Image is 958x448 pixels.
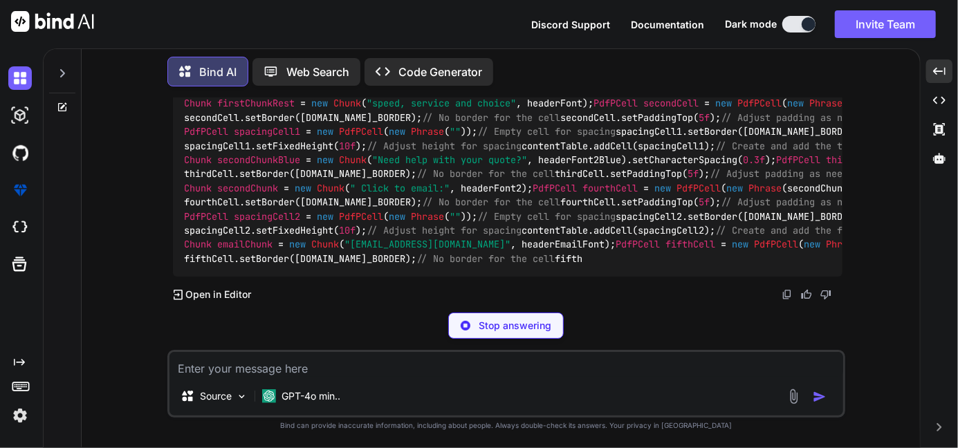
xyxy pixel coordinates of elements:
[389,210,405,223] span: new
[422,196,560,208] span: // No border for the cell
[339,210,383,223] span: PdfPCell
[616,239,660,251] span: PdfPCell
[631,17,704,32] button: Documentation
[643,182,649,194] span: =
[217,97,295,110] span: firstChunkRest
[450,126,461,138] span: ""
[820,289,831,300] img: dislike
[721,196,870,208] span: // Adjust padding as needed
[721,111,870,124] span: // Adjust padding as needed
[339,224,356,236] span: 10f
[217,239,273,251] span: emailChunk
[339,153,367,166] span: Chunk
[411,126,444,138] span: Phrase
[367,140,522,152] span: // Adjust height for spacing
[721,239,726,251] span: =
[8,216,32,239] img: cloudideIcon
[372,153,527,166] span: "Need help with your quote?"
[367,97,516,110] span: "speed, service and choice"
[416,168,555,180] span: // No border for the cell
[306,153,311,166] span: =
[300,97,306,110] span: =
[477,210,616,223] span: // Empty cell for spacing
[236,391,248,402] img: Pick Models
[278,239,284,251] span: =
[184,97,212,110] span: Chunk
[479,319,551,333] p: Stop answering
[295,182,311,194] span: new
[665,239,715,251] span: fifthCell
[344,239,510,251] span: "[EMAIL_ADDRESS][DOMAIN_NAME]"
[184,239,212,251] span: Chunk
[286,64,349,80] p: Web Search
[416,252,555,265] span: // No border for the cell
[801,289,812,300] img: like
[835,10,936,38] button: Invite Team
[710,168,859,180] span: // Adjust padding as needed
[8,404,32,427] img: settings
[185,288,251,301] p: Open in Editor
[533,182,577,194] span: PdfPCell
[782,289,793,300] img: copy
[317,126,333,138] span: new
[422,111,560,124] span: // No border for the cell
[200,389,232,403] p: Source
[732,239,748,251] span: new
[754,239,798,251] span: PdfPCell
[676,182,721,194] span: PdfPCell
[725,17,777,31] span: Dark mode
[339,126,383,138] span: PdfPCell
[748,182,782,194] span: Phrase
[804,239,820,251] span: new
[531,19,610,30] span: Discord Support
[688,168,699,180] span: 5f
[199,64,237,80] p: Bind AI
[593,97,638,110] span: PdfPCell
[398,64,482,80] p: Code Generator
[826,153,876,166] span: thirdCell
[350,182,450,194] span: " Click to email:"
[184,153,212,166] span: Chunk
[262,389,276,403] img: GPT-4o mini
[643,97,699,110] span: secondCell
[317,153,333,166] span: new
[813,390,827,404] img: icon
[289,239,306,251] span: new
[234,126,300,138] span: spacingCell1
[306,210,311,223] span: =
[8,104,32,127] img: darkAi-studio
[699,111,710,124] span: 5f
[704,97,710,110] span: =
[389,126,405,138] span: new
[826,239,859,251] span: Phrase
[234,210,300,223] span: spacingCell2
[184,126,228,138] span: PdfPCell
[809,97,842,110] span: Phrase
[715,97,732,110] span: new
[582,182,638,194] span: fourthCell
[450,210,461,223] span: ""
[184,182,212,194] span: Chunk
[11,11,94,32] img: Bind AI
[306,126,311,138] span: =
[531,17,610,32] button: Discord Support
[8,141,32,165] img: githubDark
[411,210,444,223] span: Phrase
[339,140,356,152] span: 10f
[217,182,278,194] span: secondChunk
[737,97,782,110] span: PdfPCell
[317,182,344,194] span: Chunk
[167,420,845,431] p: Bind can provide inaccurate information, including about people. Always double-check its answers....
[743,153,765,166] span: 0.3f
[631,19,704,30] span: Documentation
[333,97,361,110] span: Chunk
[311,239,339,251] span: Chunk
[786,389,802,404] img: attachment
[184,210,228,223] span: PdfPCell
[217,153,300,166] span: secondChunkBlue
[8,178,32,202] img: premium
[726,182,743,194] span: new
[699,196,710,208] span: 5f
[367,224,522,236] span: // Adjust height for spacing
[654,182,671,194] span: new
